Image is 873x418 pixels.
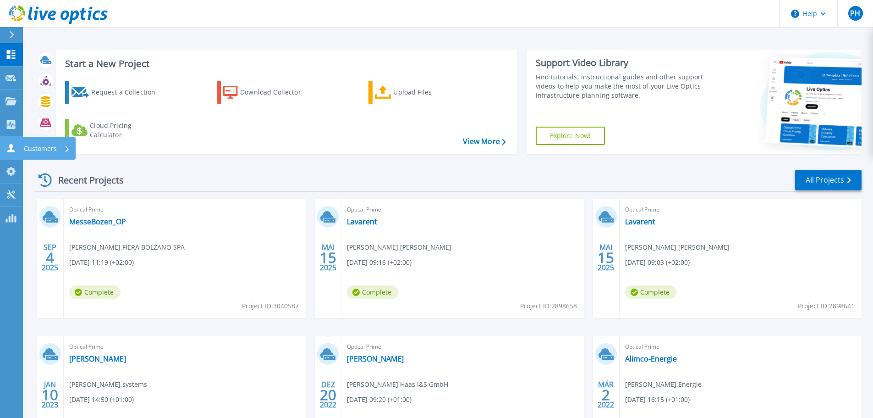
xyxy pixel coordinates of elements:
[46,254,54,262] span: 4
[597,378,615,412] div: MÄR 2022
[42,391,58,399] span: 10
[69,285,121,299] span: Complete
[536,127,605,145] a: Explore Now!
[90,121,163,139] div: Cloud Pricing Calculator
[625,395,690,405] span: [DATE] 16:15 (+01:00)
[319,378,337,412] div: DEZ 2022
[347,205,578,215] span: Optical Prime
[69,354,126,363] a: [PERSON_NAME]
[347,379,448,390] span: [PERSON_NAME] , Haas I&S GmbH
[625,217,655,226] a: Lavarent
[69,379,147,390] span: [PERSON_NAME] , systems
[597,241,615,274] div: MAI 2025
[602,391,610,399] span: 2
[463,137,505,146] a: View More
[347,342,578,352] span: Optical Prime
[320,254,336,262] span: 15
[242,301,299,311] span: Project ID: 3040587
[347,257,412,268] span: [DATE] 09:16 (+02:00)
[347,395,412,405] span: [DATE] 09:20 (+01:00)
[69,342,300,352] span: Optical Prime
[598,254,614,262] span: 15
[347,354,404,363] a: [PERSON_NAME]
[217,81,319,104] a: Download Collector
[69,242,185,252] span: [PERSON_NAME] , FIERA BOLZANO SPA
[798,301,855,311] span: Project ID: 2898641
[850,10,860,17] span: PH
[625,205,856,215] span: Optical Prime
[347,217,377,226] a: Lavarent
[625,354,677,363] a: Alimco-Energie
[795,170,862,190] a: All Projects
[91,83,165,101] div: Request a Collection
[625,285,676,299] span: Complete
[536,57,707,69] div: Support Video Library
[65,59,505,69] h3: Start a New Project
[625,379,702,390] span: [PERSON_NAME] , Energie
[347,242,451,252] span: [PERSON_NAME] , [PERSON_NAME]
[65,81,167,104] a: Request a Collection
[69,395,134,405] span: [DATE] 14:50 (+01:00)
[69,205,300,215] span: Optical Prime
[69,257,134,268] span: [DATE] 11:19 (+02:00)
[240,83,313,101] div: Download Collector
[625,242,730,252] span: [PERSON_NAME] , [PERSON_NAME]
[319,241,337,274] div: MAI 2025
[41,241,59,274] div: SEP 2025
[625,342,856,352] span: Optical Prime
[347,285,398,299] span: Complete
[35,169,136,191] div: Recent Projects
[520,301,577,311] span: Project ID: 2898658
[536,72,707,100] div: Find tutorials, instructional guides and other support videos to help you make the most of your L...
[368,81,471,104] a: Upload Files
[24,137,57,161] p: Customers
[625,257,690,268] span: [DATE] 09:03 (+02:00)
[69,217,126,226] a: MesseBozen_OP
[393,83,467,101] div: Upload Files
[65,119,167,142] a: Cloud Pricing Calculator
[41,378,59,412] div: JAN 2023
[320,391,336,399] span: 20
